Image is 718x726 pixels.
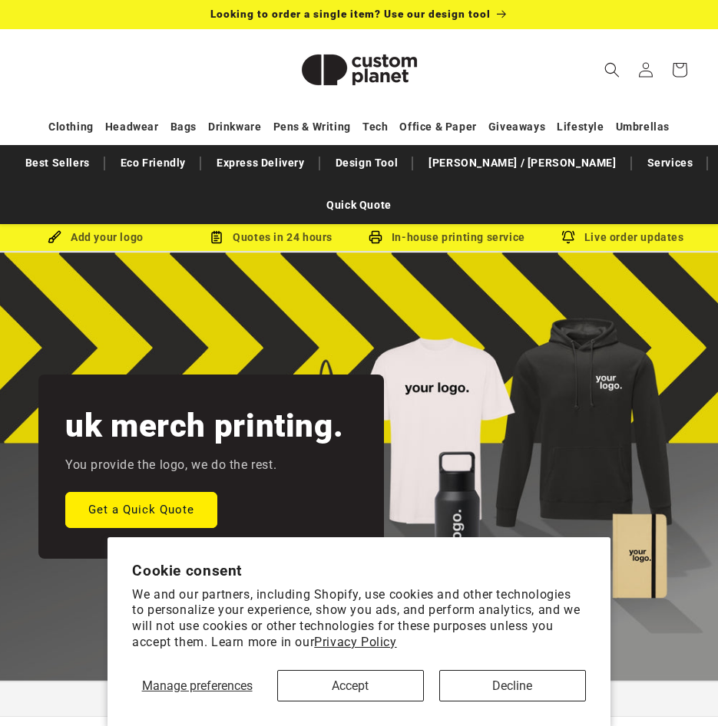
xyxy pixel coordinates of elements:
[277,670,424,701] button: Accept
[439,670,586,701] button: Decline
[314,635,396,649] a: Privacy Policy
[319,192,399,219] a: Quick Quote
[142,678,253,693] span: Manage preferences
[399,114,476,140] a: Office & Paper
[105,114,159,140] a: Headwear
[170,114,197,140] a: Bags
[65,454,276,477] p: You provide the logo, we do the rest.
[210,8,491,20] span: Looking to order a single item? Use our design tool
[359,228,535,247] div: In-house printing service
[132,562,586,579] h2: Cookie consent
[488,114,545,140] a: Giveaways
[210,230,223,244] img: Order Updates Icon
[369,230,382,244] img: In-house printing
[557,114,604,140] a: Lifestyle
[595,53,629,87] summary: Search
[65,405,343,447] h2: uk merch printing.
[48,230,61,244] img: Brush Icon
[616,114,670,140] a: Umbrellas
[561,230,575,244] img: Order updates
[48,114,94,140] a: Clothing
[534,228,710,247] div: Live order updates
[283,35,436,104] img: Custom Planet
[276,29,442,110] a: Custom Planet
[209,150,313,177] a: Express Delivery
[421,150,624,177] a: [PERSON_NAME] / [PERSON_NAME]
[113,150,194,177] a: Eco Friendly
[208,114,261,140] a: Drinkware
[8,228,184,247] div: Add your logo
[184,228,359,247] div: Quotes in 24 hours
[362,114,388,140] a: Tech
[640,150,701,177] a: Services
[273,114,351,140] a: Pens & Writing
[132,670,262,701] button: Manage preferences
[132,587,586,651] p: We and our partners, including Shopify, use cookies and other technologies to personalize your ex...
[65,492,217,528] a: Get a Quick Quote
[18,150,98,177] a: Best Sellers
[328,150,406,177] a: Design Tool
